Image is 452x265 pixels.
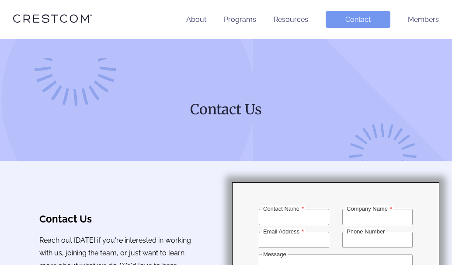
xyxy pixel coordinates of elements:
a: Members [408,15,439,24]
h3: Contact Us [39,213,193,225]
h1: Contact Us [59,100,393,119]
label: Contact Name [262,205,305,212]
label: Phone Number [345,228,386,235]
a: About [186,15,206,24]
label: Company Name [345,205,393,212]
a: Resources [274,15,308,24]
a: Contact [326,11,390,28]
label: Email Address [262,228,305,235]
a: Programs [224,15,256,24]
label: Message [262,251,288,258]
